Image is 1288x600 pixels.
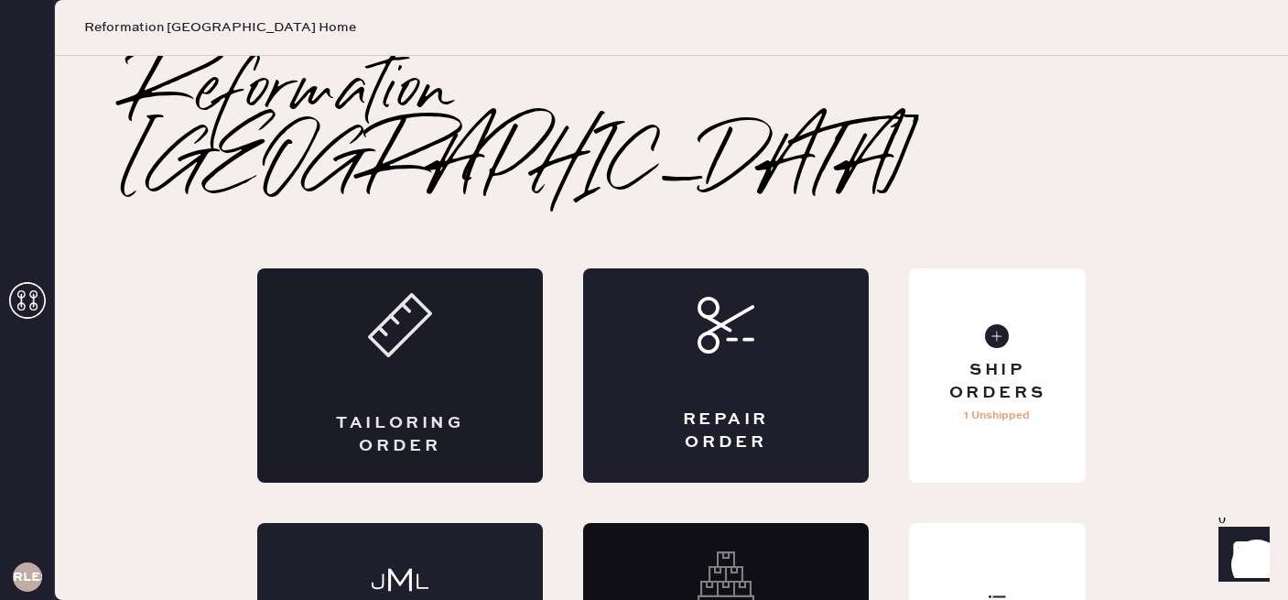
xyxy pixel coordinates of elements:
[84,18,356,37] span: Reformation [GEOGRAPHIC_DATA] Home
[330,412,470,458] div: Tailoring Order
[13,571,42,584] h3: RLESA
[964,405,1030,427] p: 1 Unshipped
[128,56,1215,202] h2: Reformation [GEOGRAPHIC_DATA]
[1201,518,1280,596] iframe: Front Chat
[924,359,1071,405] div: Ship Orders
[656,409,796,454] div: Repair Order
